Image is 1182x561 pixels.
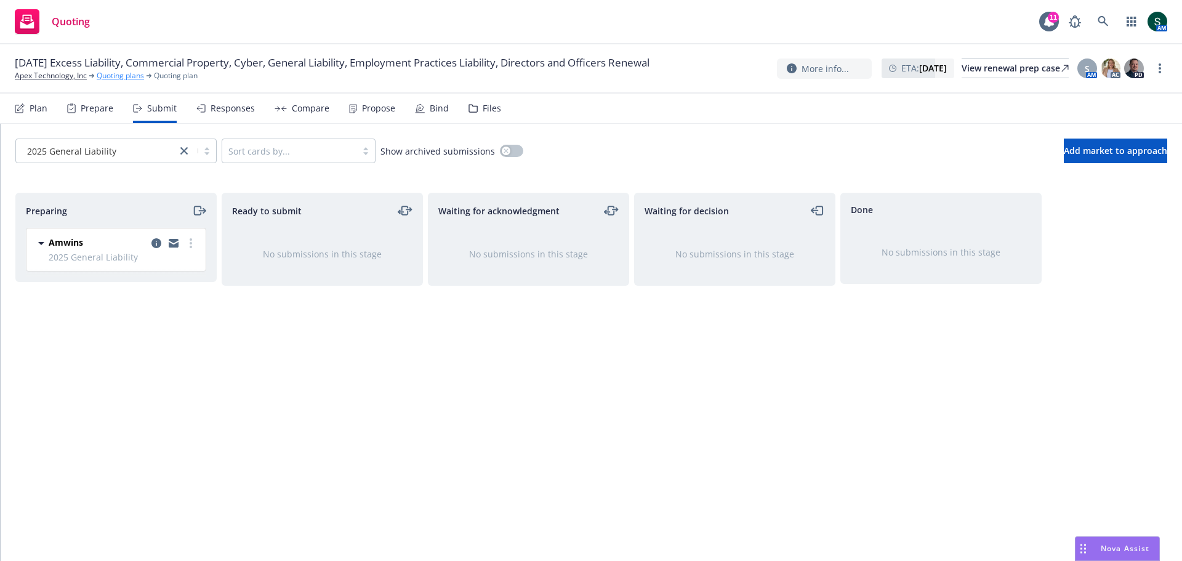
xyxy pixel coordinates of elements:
span: 2025 General Liability [27,145,116,158]
div: No submissions in this stage [654,248,815,260]
a: Report a Bug [1063,9,1087,34]
div: Submit [147,103,177,113]
span: Quoting plan [154,70,198,81]
button: Add market to approach [1064,139,1167,163]
strong: [DATE] [919,62,947,74]
a: copy logging email [166,236,181,251]
div: Compare [292,103,329,113]
span: 2025 General Liability [22,145,171,158]
img: photo [1124,59,1144,78]
a: more [1152,61,1167,76]
div: Plan [30,103,47,113]
div: Prepare [81,103,113,113]
div: Files [483,103,501,113]
img: photo [1101,59,1120,78]
div: No submissions in this stage [242,248,403,260]
button: Nova Assist [1075,536,1160,561]
span: 2025 General Liability [49,251,198,264]
span: Waiting for acknowledgment [438,204,560,217]
a: Search [1091,9,1116,34]
div: Drag to move [1075,537,1091,560]
a: moveLeft [810,203,825,218]
a: copy logging email [149,236,164,251]
div: Propose [362,103,395,113]
a: moveRight [191,203,206,218]
a: Quoting [10,4,95,39]
div: No submissions in this stage [861,246,1021,259]
span: Add market to approach [1064,145,1167,156]
div: 11 [1048,12,1059,23]
a: Quoting plans [97,70,144,81]
a: close [177,143,191,158]
a: Switch app [1119,9,1144,34]
div: Bind [430,103,449,113]
span: Preparing [26,204,67,217]
div: View renewal prep case [962,59,1069,78]
span: S [1085,62,1090,75]
span: Ready to submit [232,204,302,217]
div: No submissions in this stage [448,248,609,260]
button: More info... [777,59,872,79]
div: Responses [211,103,255,113]
span: More info... [802,62,849,75]
a: Apex Technology, Inc [15,70,87,81]
span: [DATE] Excess Liability, Commercial Property, Cyber, General Liability, Employment Practices Liab... [15,55,649,70]
img: photo [1148,12,1167,31]
span: Show archived submissions [380,145,495,158]
span: Waiting for decision [645,204,729,217]
a: more [183,236,198,251]
span: ETA : [901,62,947,75]
span: Done [851,203,873,216]
a: moveLeftRight [398,203,412,218]
span: Nova Assist [1101,543,1149,554]
a: View renewal prep case [962,59,1069,78]
a: moveLeftRight [604,203,619,218]
span: Amwins [49,236,83,249]
span: Quoting [52,17,90,26]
